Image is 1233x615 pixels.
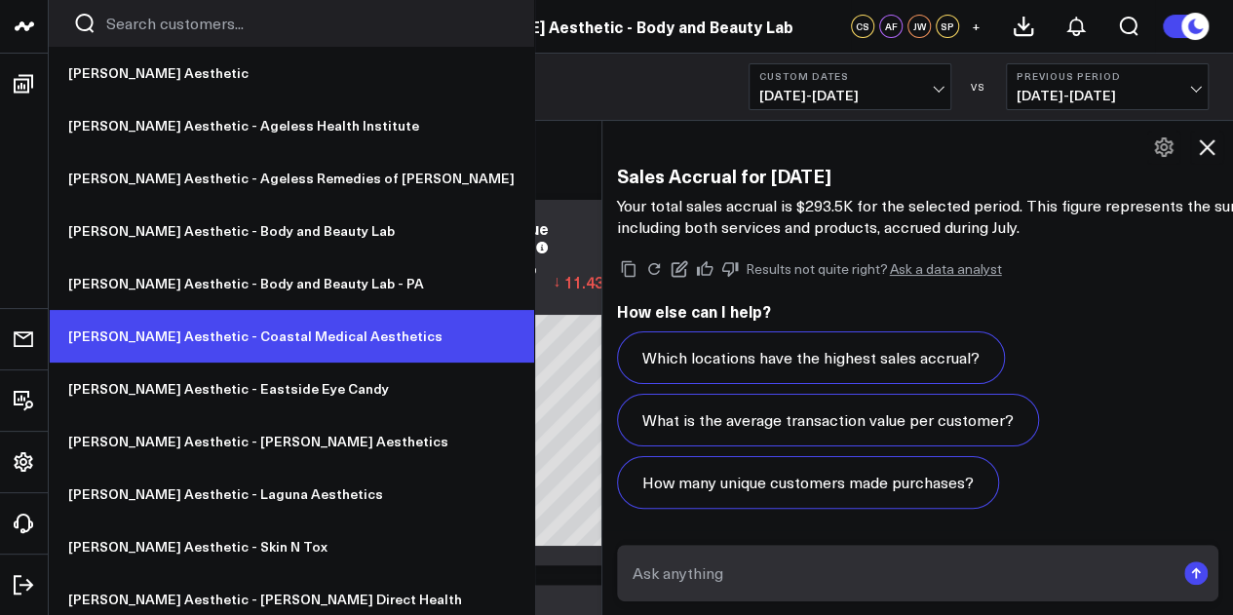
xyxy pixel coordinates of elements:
[49,520,534,573] a: [PERSON_NAME] Aesthetic - Skin N Tox
[617,456,999,509] button: How many unique customers made purchases?
[49,363,534,415] a: [PERSON_NAME] Aesthetic - Eastside Eye Candy
[617,394,1039,446] button: What is the average transaction value per customer?
[49,257,534,310] a: [PERSON_NAME] Aesthetic - Body and Beauty Lab - PA
[749,63,951,110] button: Custom Dates[DATE]-[DATE]
[972,19,981,33] span: +
[879,15,903,38] div: AF
[907,15,931,38] div: JW
[851,15,874,38] div: CS
[419,299,702,315] div: Previous: $410.15
[1017,70,1198,82] b: Previous Period
[964,15,987,38] button: +
[49,47,534,99] a: [PERSON_NAME] Aesthetic
[49,205,534,257] a: [PERSON_NAME] Aesthetic - Body and Beauty Lab
[617,257,640,281] button: Copy
[49,152,534,205] a: [PERSON_NAME] Aesthetic - Ageless Remedies of [PERSON_NAME]
[49,99,534,152] a: [PERSON_NAME] Aesthetic - Ageless Health Institute
[759,70,941,82] b: Custom Dates
[553,269,560,294] span: ↓
[961,81,996,93] div: VS
[759,88,941,103] span: [DATE] - [DATE]
[1006,63,1209,110] button: Previous Period[DATE]-[DATE]
[617,331,1005,384] button: Which locations have the highest sales accrual?
[890,262,1002,276] a: Ask a data analyst
[106,13,510,34] input: Search customers input
[49,310,534,363] a: [PERSON_NAME] Aesthetic - Coastal Medical Aesthetics
[1017,88,1198,103] span: [DATE] - [DATE]
[49,415,534,468] a: [PERSON_NAME] Aesthetic - [PERSON_NAME] Aesthetics
[415,16,793,37] a: [PERSON_NAME] Aesthetic - Body and Beauty Lab
[746,259,888,278] span: Results not quite right?
[73,12,96,35] button: Search customers button
[49,468,534,520] a: [PERSON_NAME] Aesthetic - Laguna Aesthetics
[936,15,959,38] div: SP
[564,271,618,292] span: 11.43%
